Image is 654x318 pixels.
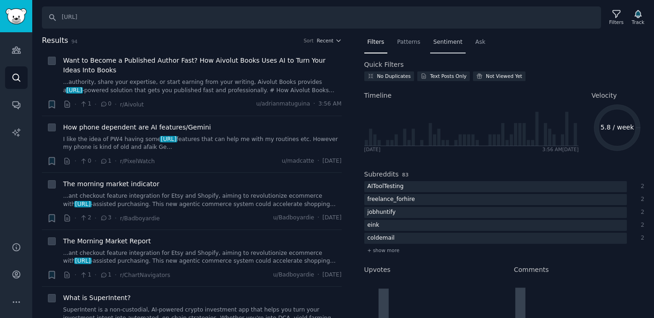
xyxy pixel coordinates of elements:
div: Text Posts Only [430,73,467,79]
span: Results [42,35,68,47]
a: I like the idea of PW4 having some[URL]features that can help me with my routines etc. However my... [63,135,342,152]
span: [URL] [74,201,91,207]
span: Patterns [397,38,420,47]
span: Ask [475,38,485,47]
span: · [313,100,315,108]
input: Search Keyword [42,6,601,29]
h2: Upvotes [364,265,391,275]
a: ...ant checkout feature integration for Etsy and Shopify, aiming to revolutionize ecommerce with[... [63,249,342,265]
text: 5.8 / week [601,124,635,131]
span: Recent [317,37,333,44]
span: r/Badboyardie [120,215,159,222]
h2: Subreddits [364,170,399,179]
span: · [75,270,76,280]
span: [DATE] [322,271,341,279]
span: [URL] [160,136,177,142]
div: freelance_forhire [364,194,418,206]
div: eink [364,220,383,231]
span: · [75,156,76,166]
span: [DATE] [322,157,341,165]
span: · [115,100,117,109]
img: GummySearch logo [6,8,27,24]
div: 2 [636,195,645,204]
div: AIToolTesting [364,181,407,193]
span: 3 [100,214,111,222]
div: coldemail [364,233,398,244]
div: Filters [609,19,624,25]
span: · [94,100,96,109]
a: The morning market indicator [63,179,159,189]
div: jobhuntify [364,207,399,218]
div: 2 [636,221,645,230]
span: · [94,270,96,280]
span: u/Badboyardie [273,214,314,222]
span: u/adrianmatuguina [256,100,310,108]
span: · [75,213,76,223]
span: Timeline [364,91,392,100]
span: · [75,100,76,109]
span: Sentiment [433,38,462,47]
span: 0 [80,157,91,165]
div: 2 [636,208,645,217]
span: [DATE] [322,214,341,222]
span: r/Aivolut [120,101,144,108]
span: · [317,157,319,165]
button: Recent [317,37,342,44]
span: r/ChartNavigators [120,272,170,278]
span: [URL] [66,87,83,94]
a: ...authority, share your expertise, or start earning from your writing, Aivolut Books provides a[... [63,78,342,94]
span: 3:56 AM [318,100,341,108]
div: 3:56 AM [DATE] [543,146,579,153]
span: Velocity [591,91,617,100]
span: 1 [80,271,91,279]
div: 2 [636,234,645,242]
span: Filters [368,38,385,47]
span: · [94,213,96,223]
span: u/Badboyardie [273,271,314,279]
span: · [317,271,319,279]
span: · [317,214,319,222]
span: · [94,156,96,166]
span: · [115,270,117,280]
div: Not Viewed Yet [486,73,522,79]
span: 83 [402,172,409,177]
a: Want to Become a Published Author Fast? How Aivolut Books Uses AI to Turn Your Ideas Into Books [63,56,342,75]
span: 0 [100,100,111,108]
a: What is SuperIntent? [63,293,131,303]
div: Track [632,19,644,25]
div: [DATE] [364,146,381,153]
button: Track [629,8,648,27]
span: [URL] [74,258,91,264]
div: No Duplicates [377,73,411,79]
a: ...ant checkout feature integration for Etsy and Shopify, aiming to revolutionize ecommerce with[... [63,192,342,208]
a: The Morning Market Report [63,236,151,246]
span: · [115,156,117,166]
div: Sort [304,37,314,44]
h2: Quick Filters [364,60,404,70]
h2: Comments [514,265,549,275]
span: 1 [100,157,111,165]
span: + show more [368,247,400,253]
span: 1 [80,100,91,108]
span: r/PixelWatch [120,158,155,165]
span: 1 [100,271,111,279]
span: · [115,213,117,223]
div: 2 [636,183,645,191]
span: 94 [71,39,77,44]
span: 2 [80,214,91,222]
a: How phone dependent are AI features/Gemini [63,123,211,132]
span: u/madcatte [282,157,315,165]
